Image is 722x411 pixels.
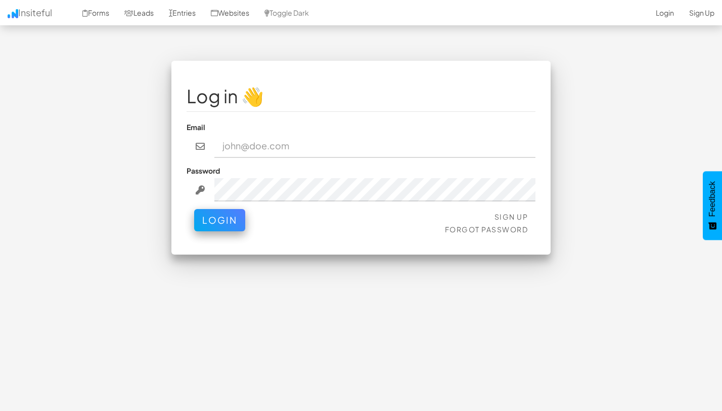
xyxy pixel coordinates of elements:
input: john@doe.com [214,135,536,158]
a: Forgot Password [445,225,528,234]
button: Feedback - Show survey [703,171,722,240]
a: Sign Up [494,212,528,221]
span: Feedback [708,181,717,217]
label: Password [187,166,220,176]
h1: Log in 👋 [187,86,535,106]
img: icon.png [8,9,18,18]
button: Login [194,209,245,231]
label: Email [187,122,205,132]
